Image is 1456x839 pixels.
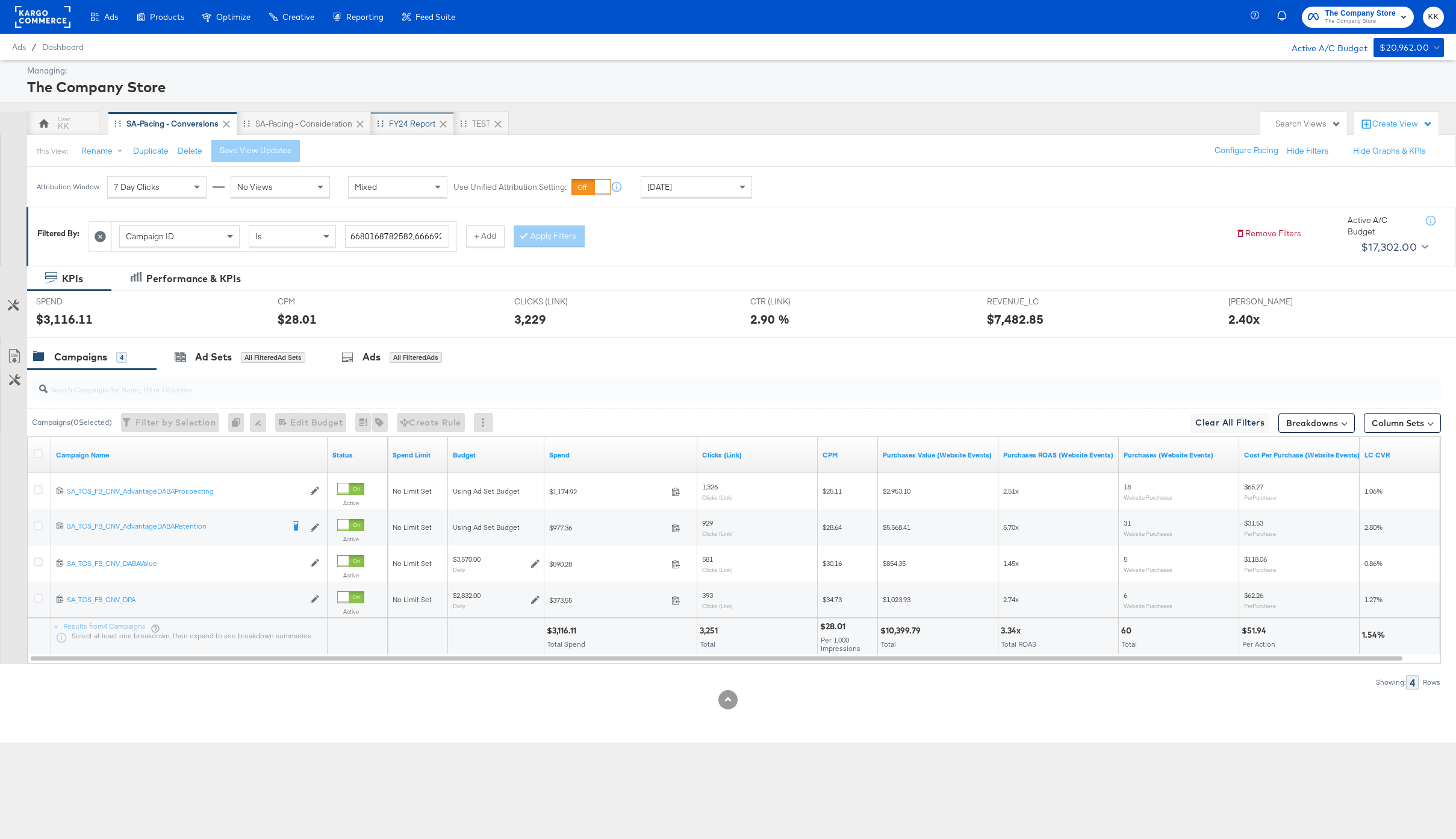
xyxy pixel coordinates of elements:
span: 7 Day Clicks [114,181,160,192]
span: $30.16 [823,559,842,568]
div: Rows [1422,678,1441,687]
sub: Per Purchase [1244,494,1276,501]
button: KK [1423,7,1444,28]
span: 0.86% [1364,559,1383,568]
div: 4 [116,352,127,363]
div: Performance & KPIs [146,272,241,286]
span: Total Spend [547,639,585,649]
span: Per 1,000 Impressions [821,635,860,653]
label: Use Unified Attribution Setting: [453,181,567,193]
div: Campaigns ( 0 Selected) [32,417,112,428]
span: $373.55 [549,595,667,605]
div: Drag to reorder tab [460,120,467,127]
div: Using Ad Set Budget [453,486,540,496]
a: The number of times a purchase was made tracked by your Custom Audience pixel on your website aft... [1124,450,1234,460]
div: Drag to reorder tab [243,120,250,127]
sub: Per Purchase [1244,566,1276,573]
sub: Clicks (Link) [702,530,733,537]
div: 2.40x [1228,310,1260,328]
div: KK [58,121,69,132]
sub: Website Purchases [1124,530,1172,537]
div: Showing: [1375,678,1406,687]
a: The total amount spent to date. [549,450,692,460]
span: Total ROAS [1001,639,1036,649]
a: If set, this is the maximum spend for your campaign. [393,450,443,460]
button: Hide Filters [1287,145,1329,157]
span: Dashboard [42,42,84,52]
div: Active A/C Budget [1348,215,1414,237]
sub: Per Purchase [1244,602,1276,609]
span: KK [1428,10,1439,24]
button: $20,962.00 [1374,38,1444,57]
div: 1.54% [1362,629,1389,641]
a: SA_TCS_FB_CNV_DABAValue [67,559,304,569]
div: 3,229 [514,310,546,328]
span: $590.28 [549,559,667,568]
a: The number of clicks on links appearing on your ad or Page that direct people to your sites off F... [702,450,813,460]
span: $854.35 [883,559,906,568]
span: 2.80% [1364,523,1383,532]
span: Campaign ID [126,231,174,242]
div: Filtered By: [37,228,79,239]
div: 60 [1121,625,1135,636]
label: Active [337,571,364,579]
div: The Company Store [27,77,1441,97]
div: $3,570.00 [453,555,481,564]
sub: Clicks (Link) [702,602,733,609]
span: 31 [1124,518,1131,527]
label: Active [337,499,364,507]
span: Total [881,639,896,649]
button: Column Sets [1364,413,1441,433]
button: The Company StoreThe Company Store [1302,7,1414,28]
span: [DATE] [647,181,672,192]
button: Delete [178,145,202,157]
span: No Limit Set [393,595,432,604]
div: 2.90 % [750,310,789,328]
span: 6 [1124,591,1127,600]
span: CLICKS (LINK) [514,296,605,307]
div: Drag to reorder tab [377,120,384,127]
span: Feed Suite [415,12,455,22]
a: SA_TCS_FB_CNV_AdvantageDABAProspecting [67,486,304,497]
span: Creative [282,12,314,22]
button: Remove Filters [1236,228,1301,239]
div: SA-Pacing - Conversions [126,118,219,130]
sub: Website Purchases [1124,602,1172,609]
span: Optimize [216,12,250,22]
sub: Per Purchase [1244,530,1276,537]
span: REVENUE_LC [987,296,1077,307]
span: $118.06 [1244,555,1267,564]
span: $31.53 [1244,518,1263,527]
div: Using Ad Set Budget [453,523,540,532]
div: All Filtered Ad Sets [241,352,305,363]
span: 5 [1124,555,1127,564]
span: 2.74x [1003,595,1019,604]
div: Drag to reorder tab [114,120,121,127]
div: KPIs [62,272,83,286]
span: Products [150,12,184,22]
a: The average cost you've paid to have 1,000 impressions of your ad. [823,450,873,460]
label: Active [337,608,364,615]
sub: Clicks (Link) [702,566,733,573]
span: $1,174.92 [549,487,667,496]
div: Active A/C Budget [1279,38,1367,56]
input: Enter a search term [345,225,449,248]
div: Managing: [27,65,1441,77]
button: Rename [73,140,135,162]
div: Search Views [1275,118,1341,130]
div: Attribution Window: [36,183,101,191]
span: Mixed [355,181,377,192]
div: SA_TCS_FB_CNV_DPA [67,595,304,605]
sub: Daily [453,602,465,609]
div: $28.01 [820,621,849,632]
span: $65.27 [1244,482,1263,491]
div: Ads [362,350,381,364]
sub: Clicks (Link) [702,494,733,501]
span: Ads [104,12,118,22]
div: 3,251 [700,625,721,636]
div: $2,832.00 [453,591,481,600]
span: No Limit Set [393,523,432,532]
a: The maximum amount you're willing to spend on your ads, on average each day or over the lifetime ... [453,450,540,460]
div: $17,302.00 [1361,238,1417,256]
